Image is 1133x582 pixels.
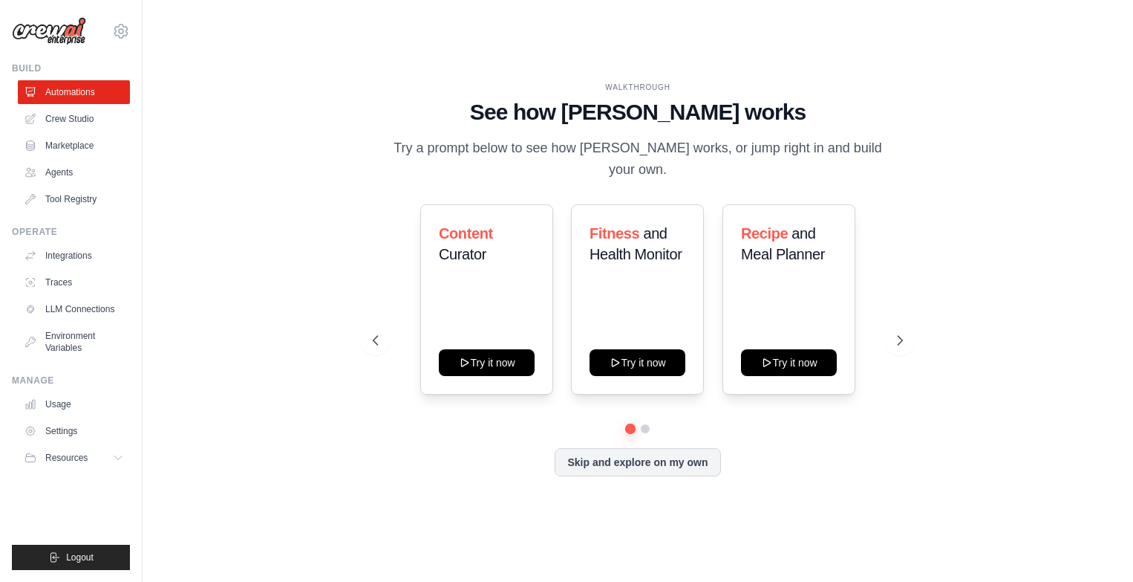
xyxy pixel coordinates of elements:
div: Build [12,62,130,74]
a: Marketplace [18,134,130,158]
span: Logout [66,552,94,563]
span: Resources [45,452,88,464]
a: Tool Registry [18,187,130,211]
button: Try it now [439,349,535,376]
h1: See how [PERSON_NAME] works [373,99,903,126]
p: Try a prompt below to see how [PERSON_NAME] works, or jump right in and build your own. [388,138,887,181]
span: Recipe [741,225,788,242]
a: Usage [18,392,130,416]
button: Skip and explore on my own [555,448,720,476]
a: Agents [18,161,130,184]
button: Logout [12,545,130,570]
img: Logo [12,17,86,45]
div: Manage [12,375,130,387]
span: Content [439,225,493,242]
div: WALKTHROUGH [373,82,903,93]
button: Resources [18,446,130,470]
a: Environment Variables [18,324,130,360]
a: LLM Connections [18,297,130,321]
button: Try it now [590,349,685,376]
a: Integrations [18,244,130,268]
a: Crew Studio [18,107,130,131]
span: Curator [439,246,486,262]
span: Fitness [590,225,639,242]
button: Try it now [741,349,837,376]
a: Traces [18,271,130,294]
a: Automations [18,80,130,104]
a: Settings [18,419,130,443]
div: Operate [12,226,130,238]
